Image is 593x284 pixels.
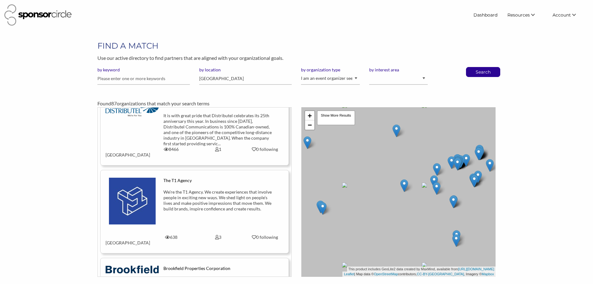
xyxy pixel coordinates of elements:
[305,111,314,120] a: Zoom in
[305,120,314,130] a: Zoom out
[106,101,284,157] a: Distributel Communications Ltd It is with great pride that Distributel celebrates its 25th annive...
[97,73,190,85] input: Please enter one or more keywords
[101,147,148,158] div: [GEOGRAPHIC_DATA]
[458,267,494,271] a: [URL][DOMAIN_NAME]
[148,234,195,240] div: 638
[109,178,156,224] img: xgzilfkhtcfwonue7xap
[101,234,148,246] div: [GEOGRAPHIC_DATA]
[347,267,496,272] div: This product includes GeoLite2 data created by MaxMind, available from
[106,101,159,116] img: lfemrbct8cvydcgymeqz
[148,147,195,152] div: 8466
[163,266,273,271] div: Brookfield Properties Corporation
[342,272,496,277] div: | Map data © contributors, , Imagery ©
[553,12,571,18] span: Account
[468,9,502,21] a: Dashboard
[163,178,273,183] div: The T1 Agency
[473,67,493,77] button: Search
[106,178,284,246] a: The T1 Agency We’re the T1 Agency. We create experiences that involve people in exciting new ways...
[246,234,284,240] div: 0 following
[548,9,589,21] li: Account
[195,234,242,240] div: 3
[4,4,72,26] img: Sponsor Circle Logo
[195,147,242,152] div: 1
[344,272,354,276] a: Leaflet
[111,100,117,106] span: 87
[199,67,292,73] label: by location
[374,272,398,276] a: OpenStreetMap
[246,147,284,152] div: 0 following
[97,100,495,107] div: Found organizations that match your search terms
[163,113,273,147] div: It is with great pride that Distributel celebrates its 25th anniversary this year. In business si...
[97,40,495,51] h1: FIND A MATCH
[163,189,273,212] div: We’re the T1 Agency. We create experiences that involve people in exciting new ways. We shed ligh...
[417,272,464,276] a: CC-BY-[GEOGRAPHIC_DATA]
[317,110,355,125] div: Show More Results
[97,54,495,62] p: Use our active directory to find partners that are aligned with your organizational goals.
[502,9,548,21] li: Resources
[97,67,190,73] label: by keyword
[301,67,360,73] label: by organization type
[369,67,428,73] label: by interest area
[507,12,530,18] span: Resources
[482,272,494,276] a: Mapbox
